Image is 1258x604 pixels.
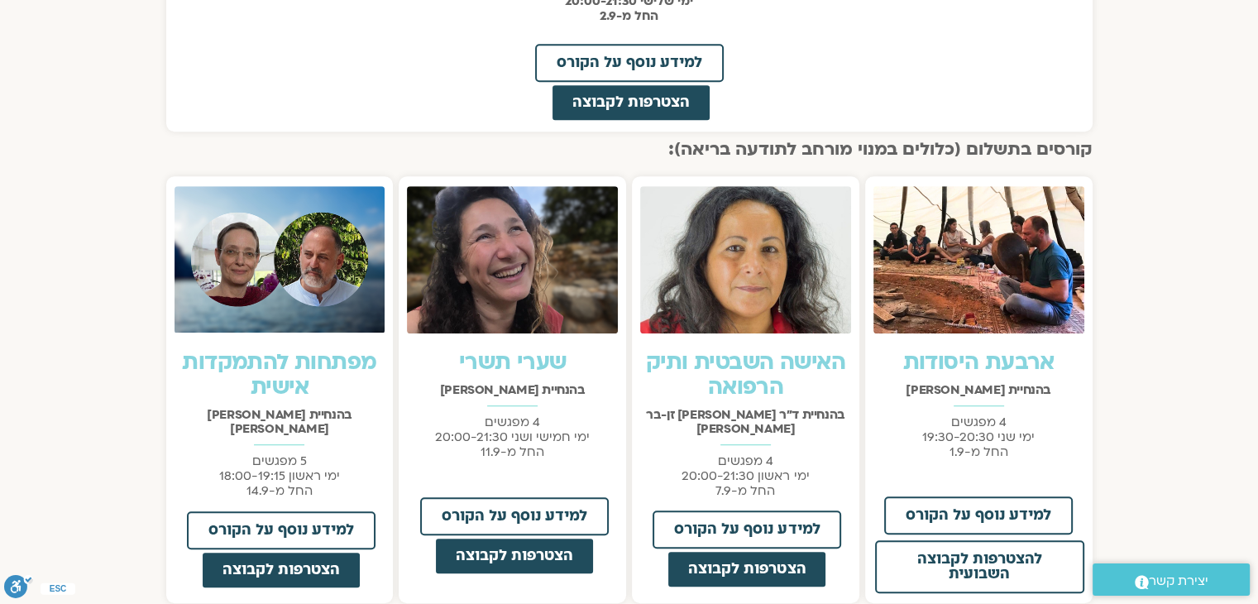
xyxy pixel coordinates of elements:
span: למידע נוסף על הקורס [674,522,820,537]
a: למידע נוסף על הקורס [653,511,841,549]
a: הצטרפות לקבוצה [667,550,827,588]
strong: החל מ-2.9 [600,7,658,24]
span: הצטרפות לקבוצה [456,549,573,563]
a: יצירת קשר [1093,563,1250,596]
p: 4 מפגשים ימי חמישי ושני 20:00-21:30 [407,415,618,459]
a: הצטרפות לקבוצה [201,551,361,589]
a: למידע נוסף על הקורס [187,511,375,549]
a: הצטרפות לקבוצה [434,537,595,575]
h2: בהנחיית ד"ר [PERSON_NAME] זן-בר [PERSON_NAME] [640,408,851,436]
a: למידע נוסף על הקורס [535,44,724,82]
span: הצטרפות לקבוצה [688,562,806,577]
a: הצטרפות לקבוצה [551,84,711,122]
span: להצטרפות לקבוצה השבועית [887,552,1073,582]
a: מפתחות להתמקדות אישית [182,348,376,402]
span: למידע נוסף על הקורס [557,55,702,70]
span: למידע נוסף על הקורס [906,508,1051,523]
a: שערי תשרי [459,348,567,377]
span: החל מ-7.9 [715,482,775,499]
p: 4 מפגשים ימי שני 19:30-20:30 [873,415,1084,459]
h2: בהנחיית [PERSON_NAME] [873,383,1084,397]
a: להצטרפות לקבוצה השבועית [875,540,1084,593]
span: החל מ-1.9 [949,443,1008,460]
p: 5 מפגשים ימי ראשון 18:00-19:15 [175,453,385,498]
span: הצטרפות לקבוצה [222,563,340,578]
p: 4 מפגשים ימי ראשון 20:00-21:30 [640,453,851,498]
span: החל מ-11.9 [481,443,544,460]
h2: בהנחיית [PERSON_NAME] [PERSON_NAME] [175,408,385,436]
h2: קורסים בתשלום (כלולים במנוי מורחב לתודעה בריאה): [166,140,1093,160]
span: למידע נוסף על הקורס [442,509,587,524]
span: למידע נוסף על הקורס [208,523,354,538]
span: החל מ-14.9 [246,482,313,499]
span: הצטרפות לקבוצה [572,95,690,110]
a: ארבעת היסודות [903,348,1055,377]
a: למידע נוסף על הקורס [420,497,609,535]
h2: בהנחיית [PERSON_NAME] [407,383,618,397]
span: יצירת קשר [1149,570,1208,592]
a: למידע נוסף על הקורס [884,496,1073,534]
a: האישה השבטית ותיק הרפואה [646,348,845,402]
